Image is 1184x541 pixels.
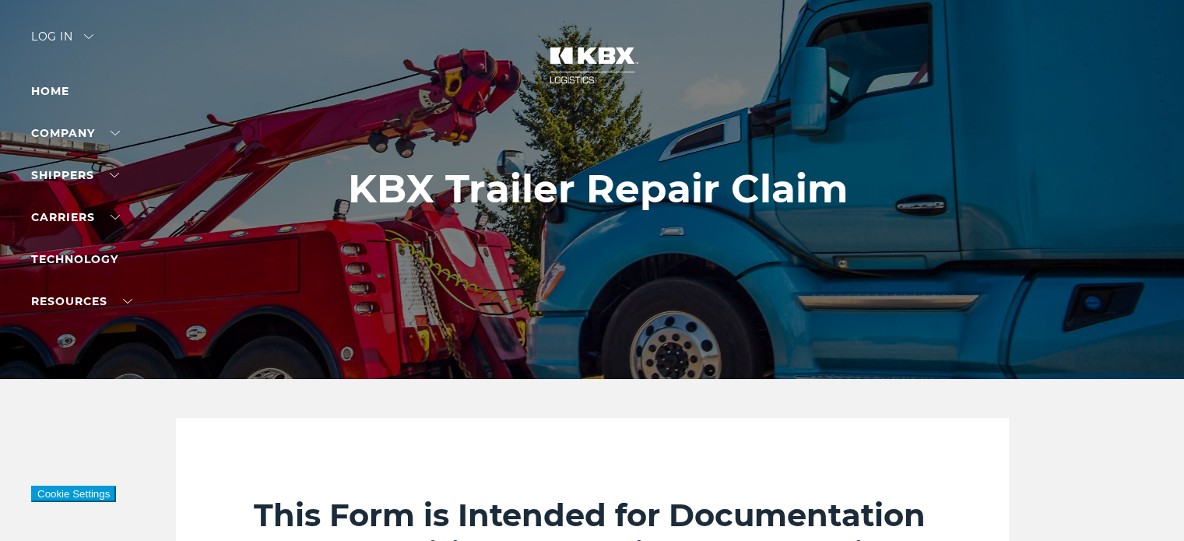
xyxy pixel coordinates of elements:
[31,168,119,182] a: SHIPPERS
[84,34,93,39] img: arrow
[534,31,651,100] img: kbx logo
[31,252,118,266] a: Technology
[31,486,116,502] button: Cookie Settings
[31,84,69,98] a: Home
[31,210,120,224] a: Carriers
[31,31,93,54] div: Log in
[31,294,132,308] a: RESOURCES
[348,167,848,212] h1: KBX Trailer Repair Claim
[31,126,120,140] a: Company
